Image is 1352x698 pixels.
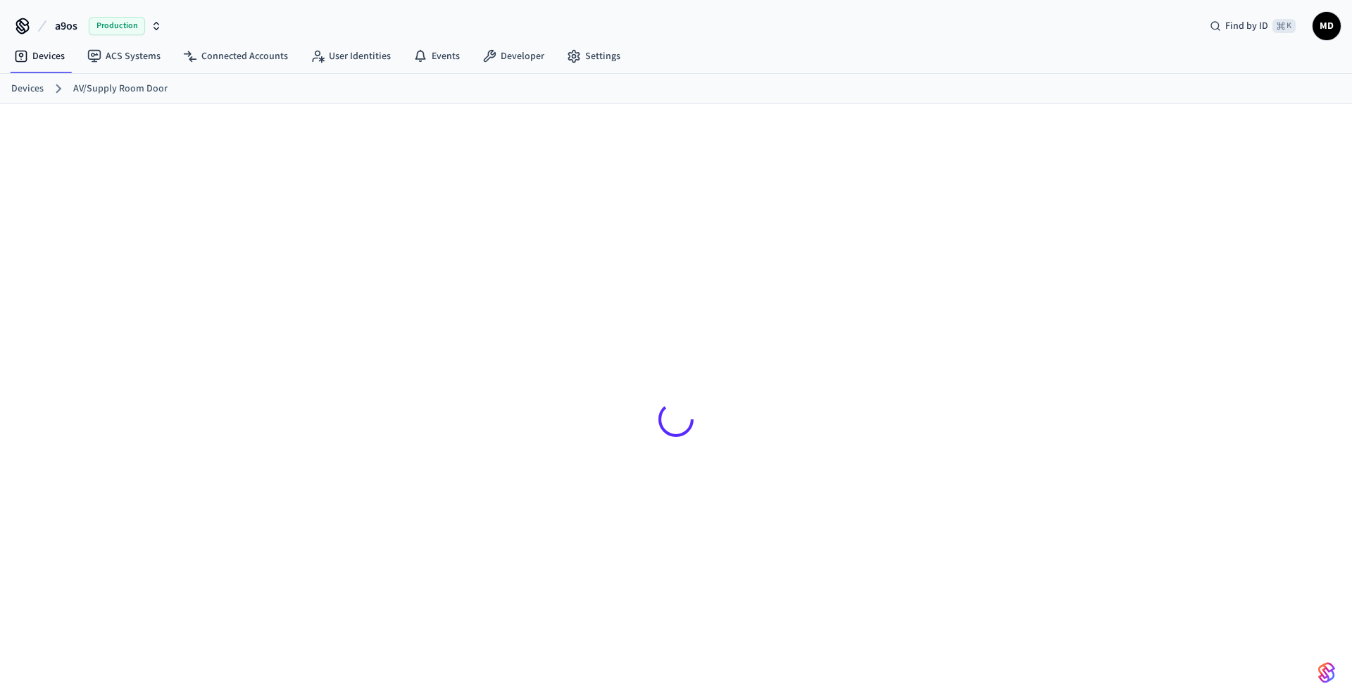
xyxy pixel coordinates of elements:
[299,44,402,69] a: User Identities
[1314,13,1339,39] span: MD
[1318,661,1335,684] img: SeamLogoGradient.69752ec5.svg
[1313,12,1341,40] button: MD
[73,82,168,96] a: AV/Supply Room Door
[402,44,471,69] a: Events
[76,44,172,69] a: ACS Systems
[556,44,632,69] a: Settings
[172,44,299,69] a: Connected Accounts
[89,17,145,35] span: Production
[1225,19,1268,33] span: Find by ID
[1198,13,1307,39] div: Find by ID⌘ K
[3,44,76,69] a: Devices
[55,18,77,34] span: a9os
[471,44,556,69] a: Developer
[1272,19,1296,33] span: ⌘ K
[11,82,44,96] a: Devices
